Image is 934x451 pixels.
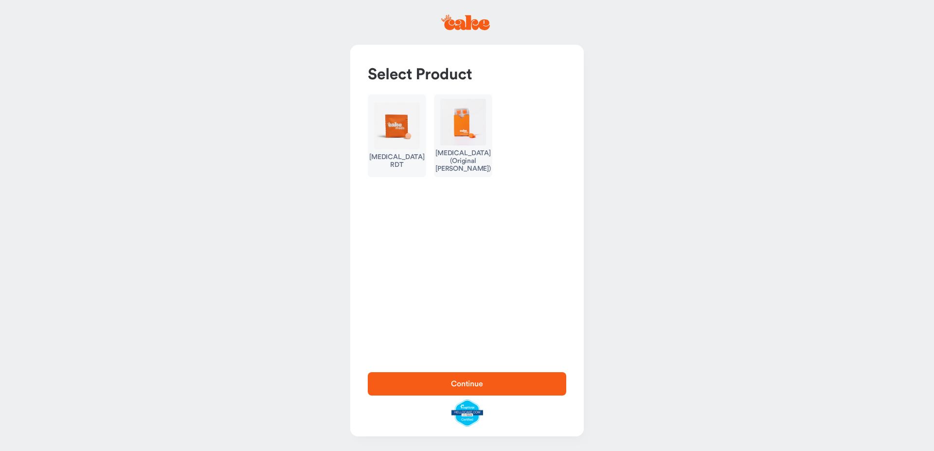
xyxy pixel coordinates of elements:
img: Erectile Dysfunction RDT [374,103,420,149]
div: [MEDICAL_DATA] (Original [PERSON_NAME]) [435,149,491,173]
button: Continue [368,372,566,396]
div: [MEDICAL_DATA] RDT [369,153,425,169]
img: legit-script-certified.png [451,399,483,427]
span: Continue [451,380,483,388]
img: Erectile Dysfunction (Original Troche) [440,99,486,145]
h1: Select Product [368,65,566,85]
